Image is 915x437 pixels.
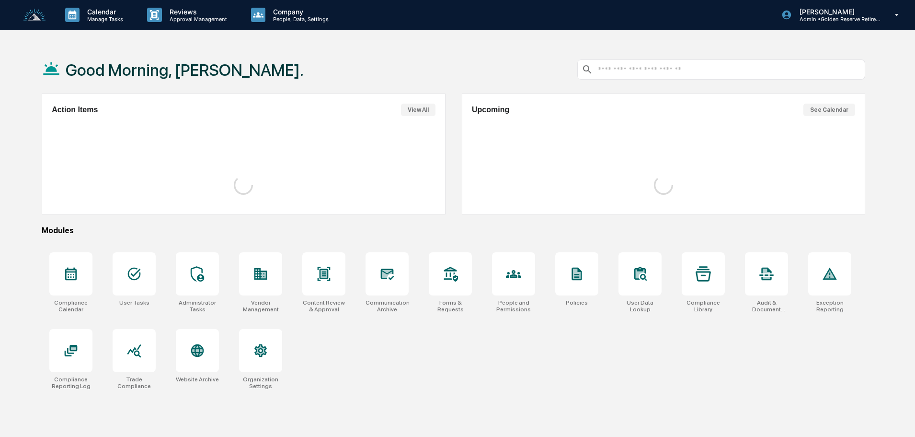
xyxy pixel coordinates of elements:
[239,299,282,313] div: Vendor Management
[162,16,232,23] p: Approval Management
[792,16,881,23] p: Admin • Golden Reserve Retirement
[162,8,232,16] p: Reviews
[119,299,149,306] div: User Tasks
[23,9,46,22] img: logo
[265,16,333,23] p: People, Data, Settings
[265,8,333,16] p: Company
[429,299,472,313] div: Forms & Requests
[808,299,851,313] div: Exception Reporting
[176,376,219,383] div: Website Archive
[366,299,409,313] div: Communications Archive
[80,8,128,16] p: Calendar
[618,299,662,313] div: User Data Lookup
[113,376,156,390] div: Trade Compliance
[176,299,219,313] div: Administrator Tasks
[492,299,535,313] div: People and Permissions
[239,376,282,390] div: Organization Settings
[80,16,128,23] p: Manage Tasks
[472,106,509,114] h2: Upcoming
[745,299,788,313] div: Audit & Document Logs
[49,299,92,313] div: Compliance Calendar
[302,299,345,313] div: Content Review & Approval
[401,104,435,116] button: View All
[66,60,304,80] h1: Good Morning, [PERSON_NAME].
[792,8,881,16] p: [PERSON_NAME]
[49,376,92,390] div: Compliance Reporting Log
[42,226,865,235] div: Modules
[566,299,588,306] div: Policies
[52,106,98,114] h2: Action Items
[803,104,855,116] button: See Calendar
[682,299,725,313] div: Compliance Library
